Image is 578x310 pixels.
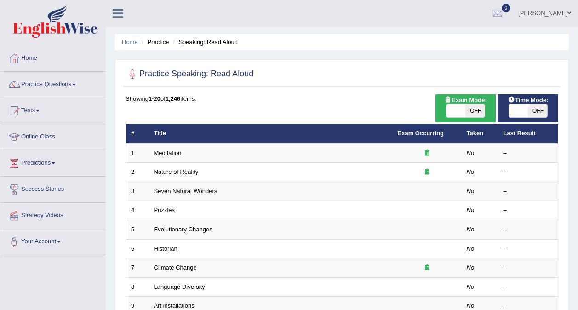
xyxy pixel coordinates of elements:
[126,258,149,278] td: 7
[504,95,552,105] span: Time Mode:
[139,38,169,46] li: Practice
[467,283,475,290] em: No
[126,124,149,144] th: #
[467,207,475,213] em: No
[126,277,149,297] td: 8
[154,302,195,309] a: Art installations
[0,98,105,121] a: Tests
[504,225,553,234] div: –
[154,226,212,233] a: Evolutionary Changes
[154,264,197,271] a: Climate Change
[528,104,547,117] span: OFF
[0,229,105,252] a: Your Account
[126,239,149,258] td: 6
[154,283,205,290] a: Language Diversity
[504,264,553,272] div: –
[502,4,511,12] span: 0
[504,245,553,253] div: –
[0,177,105,200] a: Success Stories
[504,206,553,215] div: –
[126,144,149,163] td: 1
[0,124,105,147] a: Online Class
[462,124,498,144] th: Taken
[126,220,149,240] td: 5
[504,187,553,196] div: –
[126,201,149,220] td: 4
[398,149,457,158] div: Exam occurring question
[504,168,553,177] div: –
[435,94,496,122] div: Show exams occurring in exams
[498,124,558,144] th: Last Result
[467,168,475,175] em: No
[398,264,457,272] div: Exam occurring question
[0,203,105,226] a: Strategy Videos
[126,67,253,81] h2: Practice Speaking: Read Aloud
[126,182,149,201] td: 3
[467,264,475,271] em: No
[166,95,181,102] b: 1,246
[504,283,553,292] div: –
[171,38,238,46] li: Speaking: Read Aloud
[465,104,485,117] span: OFF
[0,46,105,69] a: Home
[154,188,217,195] a: Seven Natural Wonders
[122,39,138,46] a: Home
[0,150,105,173] a: Predictions
[467,226,475,233] em: No
[154,207,175,213] a: Puzzles
[149,124,393,144] th: Title
[154,245,177,252] a: Historian
[441,95,490,105] span: Exam Mode:
[467,149,475,156] em: No
[126,163,149,182] td: 2
[0,72,105,95] a: Practice Questions
[467,245,475,252] em: No
[154,149,182,156] a: Meditation
[398,168,457,177] div: Exam occurring question
[126,94,558,103] div: Showing of items.
[467,188,475,195] em: No
[149,95,160,102] b: 1-20
[467,302,475,309] em: No
[154,168,199,175] a: Nature of Reality
[504,149,553,158] div: –
[398,130,444,137] a: Exam Occurring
